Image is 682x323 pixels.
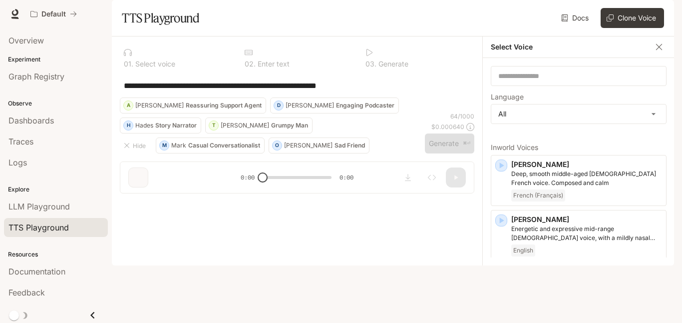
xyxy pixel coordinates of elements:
[186,102,262,108] p: Reassuring Support Agent
[284,142,333,148] p: [PERSON_NAME]
[124,117,133,133] div: H
[155,122,197,128] p: Story Narrator
[171,142,186,148] p: Mark
[188,142,260,148] p: Casual Conversationalist
[286,102,334,108] p: [PERSON_NAME]
[511,244,535,256] span: English
[41,10,66,18] p: Default
[156,137,265,153] button: MMarkCasual Conversationalist
[124,97,133,113] div: A
[271,122,308,128] p: Grumpy Man
[491,104,666,123] div: All
[335,142,365,148] p: Sad Friend
[120,137,152,153] button: Hide
[491,93,524,100] p: Language
[256,60,290,67] p: Enter text
[205,117,313,133] button: T[PERSON_NAME]Grumpy Man
[336,102,394,108] p: Engaging Podcaster
[124,60,133,67] p: 0 1 .
[376,60,408,67] p: Generate
[450,112,474,120] p: 64 / 1000
[365,60,376,67] p: 0 3 .
[26,4,81,24] button: All workspaces
[601,8,664,28] button: Clone Voice
[135,102,184,108] p: [PERSON_NAME]
[511,224,662,242] p: Energetic and expressive mid-range male voice, with a mildly nasal quality
[160,137,169,153] div: M
[270,97,399,113] button: D[PERSON_NAME]Engaging Podcaster
[491,144,667,151] p: Inworld Voices
[209,117,218,133] div: T
[559,8,593,28] a: Docs
[273,137,282,153] div: O
[511,214,662,224] p: [PERSON_NAME]
[511,189,565,201] span: French (Français)
[221,122,269,128] p: [PERSON_NAME]
[120,97,266,113] button: A[PERSON_NAME]Reassuring Support Agent
[274,97,283,113] div: D
[133,60,175,67] p: Select voice
[511,159,662,169] p: [PERSON_NAME]
[120,117,201,133] button: HHadesStory Narrator
[135,122,153,128] p: Hades
[122,8,199,28] h1: TTS Playground
[511,169,662,187] p: Deep, smooth middle-aged male French voice. Composed and calm
[269,137,369,153] button: O[PERSON_NAME]Sad Friend
[245,60,256,67] p: 0 2 .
